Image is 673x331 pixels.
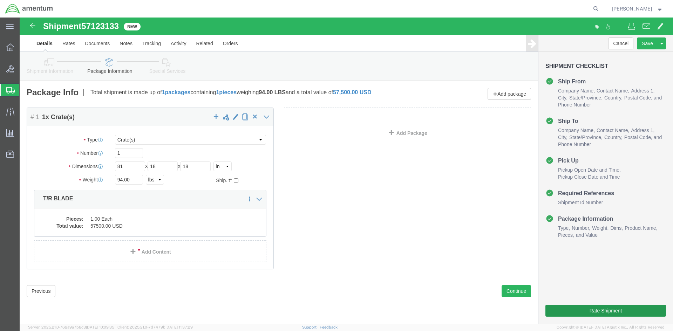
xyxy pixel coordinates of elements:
span: [DATE] 10:09:35 [86,325,114,329]
img: logo [5,4,53,14]
span: JONATHAN FLORY [612,5,652,13]
span: Server: 2025.21.0-769a9a7b8c3 [28,325,114,329]
button: [PERSON_NAME] [612,5,664,13]
a: Support [302,325,320,329]
span: [DATE] 11:37:29 [165,325,193,329]
iframe: FS Legacy Container [20,18,673,324]
span: Client: 2025.21.0-7d7479b [117,325,193,329]
span: Copyright © [DATE]-[DATE] Agistix Inc., All Rights Reserved [557,324,665,330]
a: Feedback [320,325,338,329]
